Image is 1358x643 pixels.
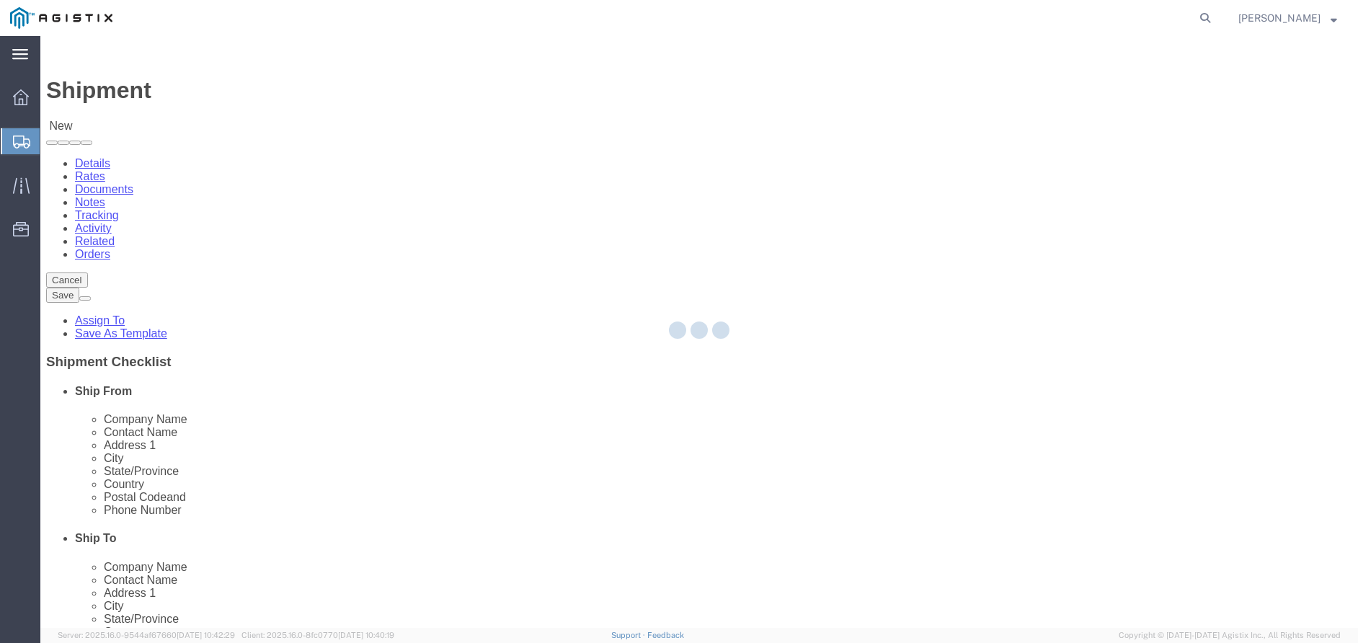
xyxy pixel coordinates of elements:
[10,7,112,29] img: logo
[1238,9,1338,27] button: [PERSON_NAME]
[611,631,647,639] a: Support
[58,631,235,639] span: Server: 2025.16.0-9544af67660
[647,631,684,639] a: Feedback
[338,631,394,639] span: [DATE] 10:40:19
[1238,10,1321,26] span: Edward Lopez
[1119,629,1341,642] span: Copyright © [DATE]-[DATE] Agistix Inc., All Rights Reserved
[177,631,235,639] span: [DATE] 10:42:29
[241,631,394,639] span: Client: 2025.16.0-8fc0770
